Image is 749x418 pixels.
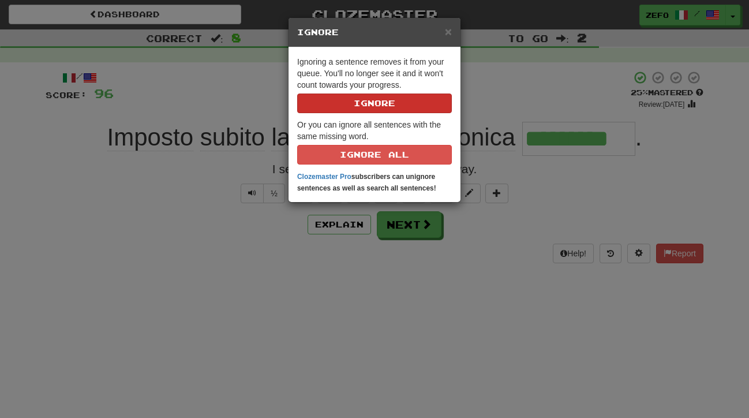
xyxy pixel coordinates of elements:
h5: Ignore [297,27,452,38]
button: Close [445,25,452,38]
button: Ignore [297,94,452,113]
button: Ignore All [297,145,452,165]
p: Or you can ignore all sentences with the same missing word. [297,119,452,165]
a: Clozemaster Pro [297,173,351,181]
span: × [445,25,452,38]
strong: subscribers can unignore sentences as well as search all sentences! [297,173,436,192]
p: Ignoring a sentence removes it from your queue. You'll no longer see it and it won't count toward... [297,56,452,113]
